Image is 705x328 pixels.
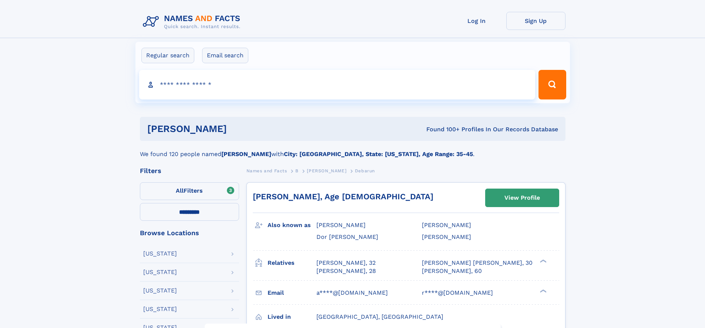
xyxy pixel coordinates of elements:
[504,189,540,206] div: View Profile
[295,166,299,175] a: B
[268,257,316,269] h3: Relatives
[422,233,471,240] span: [PERSON_NAME]
[316,222,366,229] span: [PERSON_NAME]
[176,187,184,194] span: All
[447,12,506,30] a: Log In
[140,182,239,200] label: Filters
[253,192,433,201] a: [PERSON_NAME], Age [DEMOGRAPHIC_DATA]
[143,288,177,294] div: [US_STATE]
[326,125,558,133] div: Found 100+ Profiles In Our Records Database
[316,267,376,275] a: [PERSON_NAME], 28
[140,230,239,236] div: Browse Locations
[143,269,177,275] div: [US_STATE]
[307,166,346,175] a: [PERSON_NAME]
[486,189,559,207] a: View Profile
[506,12,565,30] a: Sign Up
[316,313,443,320] span: [GEOGRAPHIC_DATA], [GEOGRAPHIC_DATA]
[316,259,376,267] a: [PERSON_NAME], 32
[140,168,239,174] div: Filters
[268,219,316,231] h3: Also known as
[422,259,533,267] a: [PERSON_NAME] [PERSON_NAME], 30
[246,166,287,175] a: Names and Facts
[143,251,177,257] div: [US_STATE]
[221,151,271,158] b: [PERSON_NAME]
[139,70,536,99] input: search input
[538,258,547,263] div: ❯
[307,168,346,173] span: [PERSON_NAME]
[422,222,471,229] span: [PERSON_NAME]
[284,151,473,158] b: City: [GEOGRAPHIC_DATA], State: [US_STATE], Age Range: 35-45
[141,48,194,63] label: Regular search
[295,168,299,173] span: B
[202,48,248,63] label: Email search
[140,12,246,32] img: Logo Names and Facts
[422,267,482,275] a: [PERSON_NAME], 60
[147,124,327,133] h1: [PERSON_NAME]
[268,311,316,323] h3: Lived in
[538,70,566,99] button: Search Button
[140,141,565,159] div: We found 120 people named with .
[316,233,378,240] span: Dor [PERSON_NAME]
[355,168,375,173] span: Debarun
[538,288,547,293] div: ❯
[143,306,177,312] div: [US_STATE]
[268,287,316,299] h3: Email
